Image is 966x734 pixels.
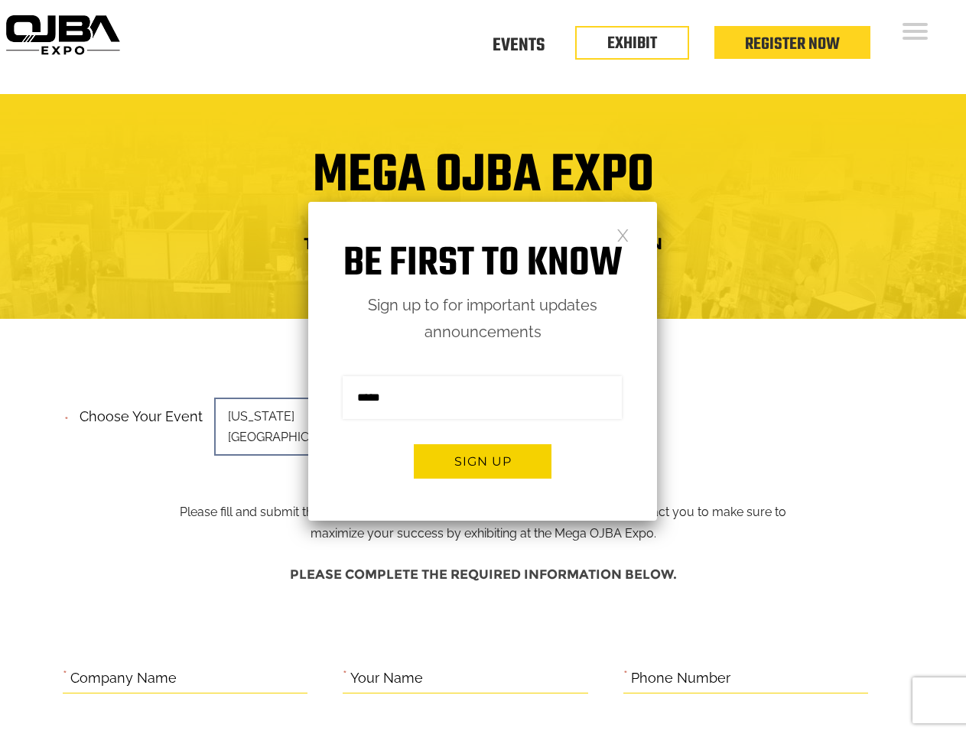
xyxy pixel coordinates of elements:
[745,31,840,57] a: Register Now
[11,154,955,216] h1: Mega OJBA Expo
[414,444,551,479] button: Sign up
[11,229,955,258] h4: Trade Show Exhibit Space Application
[70,667,177,690] label: Company Name
[308,292,657,346] p: Sign up to for important updates announcements
[616,228,629,241] a: Close
[350,667,423,690] label: Your Name
[63,560,904,589] h4: Please complete the required information below.
[308,240,657,288] h1: Be first to know
[168,404,798,544] p: Please fill and submit the information below and one of our team members will contact you to make...
[607,31,657,57] a: EXHIBIT
[214,398,428,456] span: [US_STATE][GEOGRAPHIC_DATA]
[631,667,730,690] label: Phone Number
[70,395,203,429] label: Choose your event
